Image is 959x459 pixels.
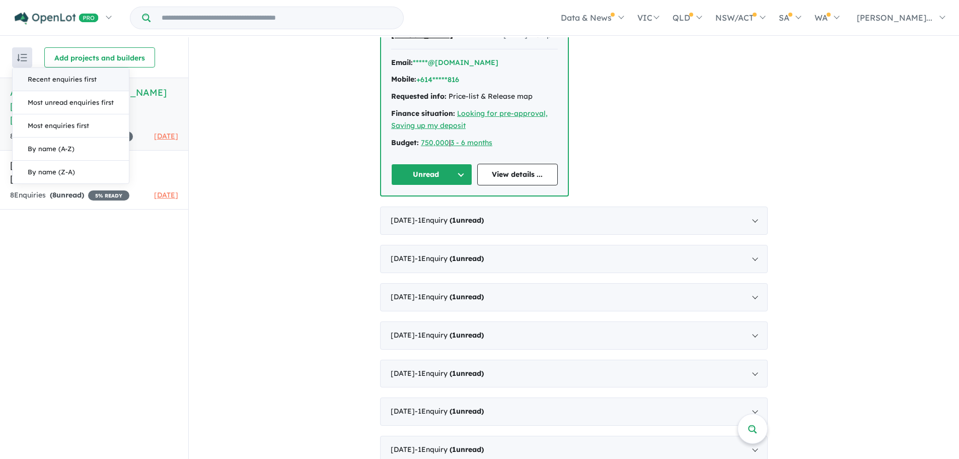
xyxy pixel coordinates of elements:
strong: Mobile: [391,75,416,84]
span: [DATE] [154,190,178,200]
button: Most unread enquiries first [13,91,129,114]
div: [DATE] [380,321,768,350]
span: 1 [452,292,456,301]
span: 1 [452,407,456,416]
strong: ( unread) [450,254,484,263]
div: [DATE] [380,245,768,273]
button: Unread [391,164,472,185]
strong: ( unread) [450,445,484,454]
div: | [391,137,558,149]
strong: Budget: [391,138,419,147]
span: - 1 Enquir y [415,254,484,263]
img: sort.svg [17,54,27,61]
div: [DATE] [380,207,768,235]
a: View details ... [477,164,558,185]
strong: Requested info: [391,92,447,101]
div: [DATE] [380,398,768,426]
span: - 1 Enquir y [415,407,484,416]
span: 8 [52,190,56,200]
strong: ( unread) [450,369,484,378]
span: - 1 Enquir y [415,445,484,454]
span: 1 [452,369,456,378]
span: [DATE] [154,132,178,141]
span: [PERSON_NAME] [391,30,453,39]
div: [DATE] [380,360,768,388]
span: - 1 Enquir y [415,369,484,378]
input: Try estate name, suburb, builder or developer [153,7,401,29]
strong: ( unread) [50,190,84,200]
strong: Finance situation: [391,109,455,118]
strong: ( unread) [450,292,484,301]
div: 8 Enquir ies [10,189,129,202]
button: Recent enquiries first [13,68,129,91]
span: 1 [452,445,456,454]
h5: Allgoode Estate - [PERSON_NAME][GEOGRAPHIC_DATA] , [GEOGRAPHIC_DATA] [10,86,178,126]
button: Add projects and builders [44,47,155,68]
span: - 1 Enquir y [415,331,484,340]
button: By name (A-Z) [13,138,129,161]
div: [DATE] [380,283,768,311]
strong: ( unread) [450,407,484,416]
span: 1 [452,216,456,225]
span: - 1 Enquir y [415,292,484,301]
span: - 1 Enquir y [415,216,484,225]
h5: [STREET_ADDRESS] , [GEOGRAPHIC_DATA] [10,158,178,185]
span: [PERSON_NAME]... [857,13,932,23]
button: By name (Z-A) [13,161,129,183]
a: 3 - 6 months [451,138,492,147]
span: 1 [452,331,456,340]
strong: Email: [391,58,413,67]
span: 5 % READY [88,190,129,201]
button: Most enquiries first [13,114,129,138]
img: Openlot PRO Logo White [15,12,99,25]
a: 750,000 [421,138,449,147]
strong: ( unread) [450,216,484,225]
span: 1 [452,254,456,263]
div: 8 Enquir ies [10,130,133,143]
strong: ( unread) [450,331,484,340]
a: Looking for pre-approval, Saving up my deposit [391,109,548,130]
div: Price-list & Release map [391,91,558,103]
